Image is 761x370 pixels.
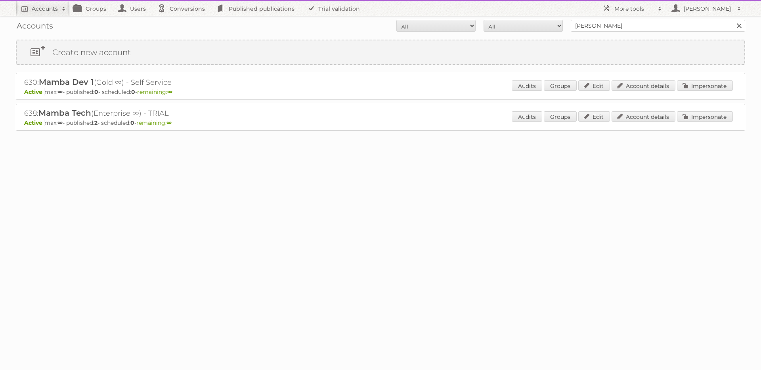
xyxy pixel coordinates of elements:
[598,1,666,16] a: More tools
[682,5,733,13] h2: [PERSON_NAME]
[544,80,577,91] a: Groups
[114,1,154,16] a: Users
[16,1,70,16] a: Accounts
[544,111,577,122] a: Groups
[24,77,302,88] h2: 630: (Gold ∞) - Self Service
[578,111,610,122] a: Edit
[38,108,91,118] span: Mamba Tech
[677,80,733,91] a: Impersonate
[32,5,58,13] h2: Accounts
[302,1,368,16] a: Trial validation
[512,80,542,91] a: Audits
[94,119,98,126] strong: 2
[166,119,172,126] strong: ∞
[578,80,610,91] a: Edit
[612,111,675,122] a: Account details
[666,1,745,16] a: [PERSON_NAME]
[130,119,134,126] strong: 0
[136,119,172,126] span: remaining:
[24,88,44,95] span: Active
[614,5,654,13] h2: More tools
[57,119,63,126] strong: ∞
[24,119,44,126] span: Active
[57,88,63,95] strong: ∞
[24,88,737,95] p: max: - published: - scheduled: -
[137,88,172,95] span: remaining:
[213,1,302,16] a: Published publications
[39,77,94,87] span: Mamba Dev 1
[24,119,737,126] p: max: - published: - scheduled: -
[677,111,733,122] a: Impersonate
[94,88,98,95] strong: 0
[612,80,675,91] a: Account details
[512,111,542,122] a: Audits
[154,1,213,16] a: Conversions
[70,1,114,16] a: Groups
[167,88,172,95] strong: ∞
[17,40,744,64] a: Create new account
[131,88,135,95] strong: 0
[24,108,302,118] h2: 638: (Enterprise ∞) - TRIAL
